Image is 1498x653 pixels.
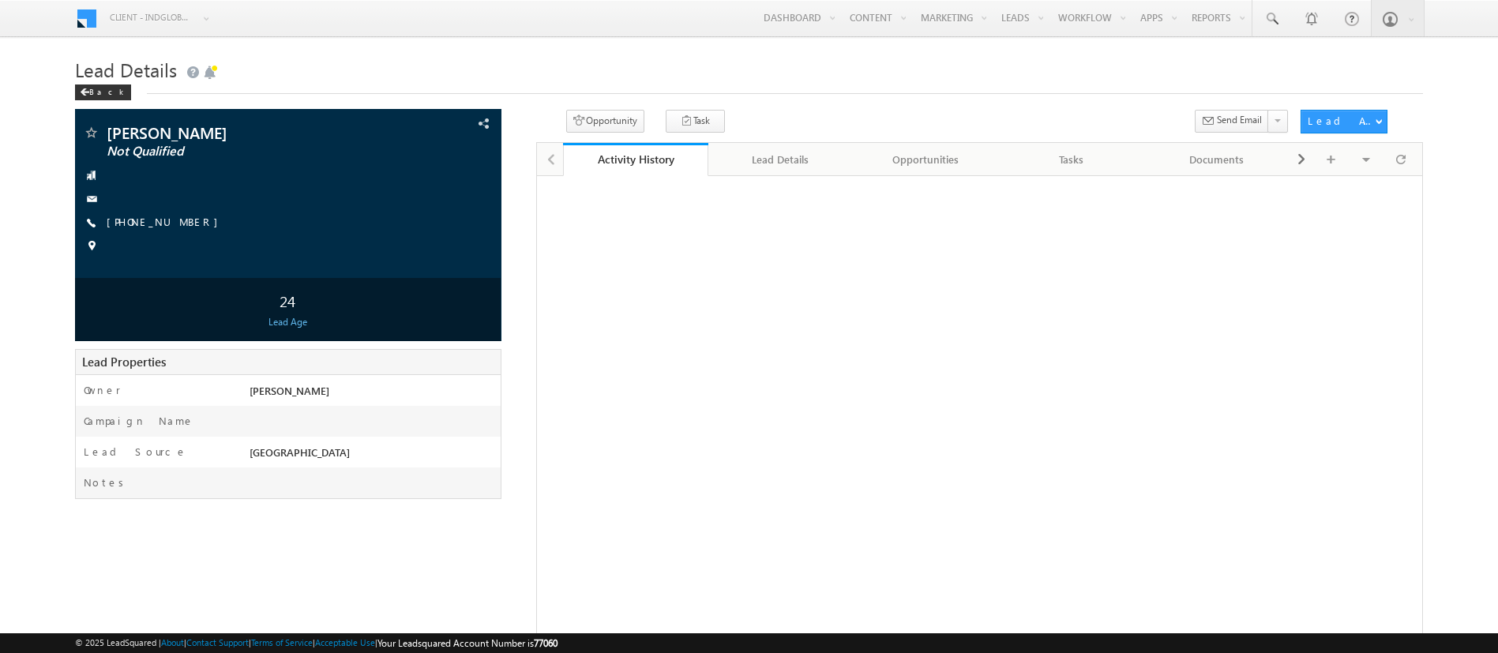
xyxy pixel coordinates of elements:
[1195,110,1269,133] button: Send Email
[84,383,121,397] label: Owner
[250,384,329,397] span: [PERSON_NAME]
[1301,110,1387,133] button: Lead Actions
[251,637,313,647] a: Terms of Service
[1157,150,1275,169] div: Documents
[75,57,177,82] span: Lead Details
[79,286,497,315] div: 24
[534,637,558,649] span: 77060
[1308,114,1375,128] div: Lead Actions
[246,445,501,467] div: [GEOGRAPHIC_DATA]
[854,143,999,176] a: Opportunities
[721,150,839,169] div: Lead Details
[84,475,130,490] label: Notes
[1217,113,1262,127] span: Send Email
[708,143,854,176] a: Lead Details
[563,143,708,176] a: Activity History
[186,637,249,647] a: Contact Support
[866,150,985,169] div: Opportunities
[161,637,184,647] a: About
[575,152,696,167] div: Activity History
[107,125,374,141] span: [PERSON_NAME]
[1144,143,1290,176] a: Documents
[84,414,194,428] label: Campaign Name
[107,144,374,159] span: Not Qualified
[110,9,193,25] span: Client - indglobal1 (77060)
[315,637,375,647] a: Acceptable Use
[79,315,497,329] div: Lead Age
[1012,150,1130,169] div: Tasks
[75,84,131,100] div: Back
[75,636,558,651] span: © 2025 LeadSquared | | | | |
[377,637,558,649] span: Your Leadsquared Account Number is
[75,84,139,97] a: Back
[84,445,187,459] label: Lead Source
[107,215,226,231] span: [PHONE_NUMBER]
[666,110,725,133] button: Task
[82,354,166,370] span: Lead Properties
[566,110,644,133] button: Opportunity
[999,143,1144,176] a: Tasks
